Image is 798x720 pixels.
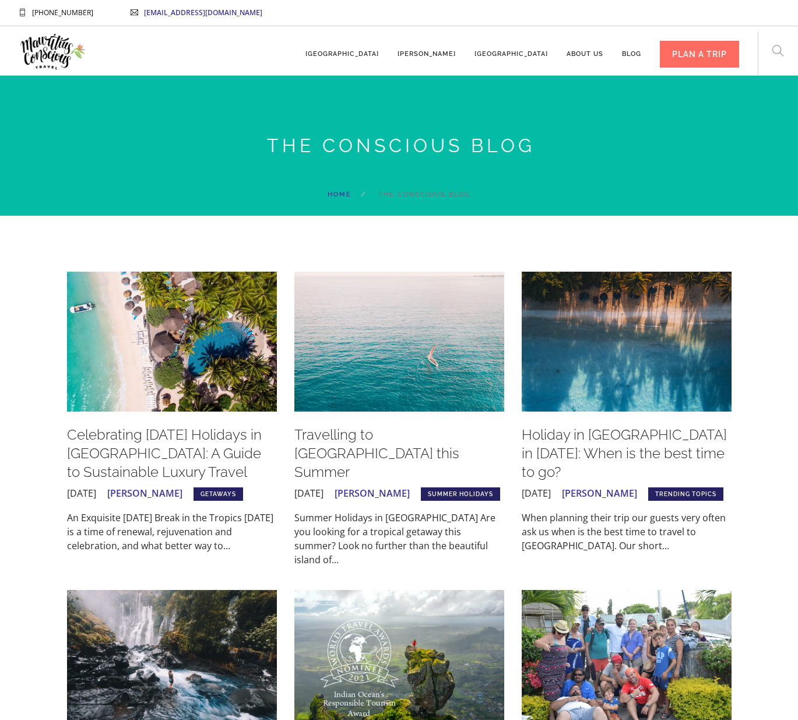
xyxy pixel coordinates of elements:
li: [DATE] [294,486,328,500]
a: [PERSON_NAME] [335,487,410,500]
a: Blog [622,33,641,65]
li: [DATE] [67,486,101,500]
img: aerial-pool [67,272,277,412]
p: Summer Holidays in [GEOGRAPHIC_DATA] Are you looking for a tropical getaway this summer? Look no ... [294,511,504,567]
img: MauritiusConsious-80-min [294,272,504,412]
a: Home [328,191,351,198]
p: An Exquisite [DATE] Break in the Tropics [DATE] is a time of renewal, rejuvenation and celebratio... [67,511,277,553]
a: Celebrating [DATE] Holidays in [GEOGRAPHIC_DATA]: A Guide to Sustainable Luxury Travel [67,426,277,482]
img: Mauritius Conscious Travel [19,30,87,73]
a: About us [567,33,603,65]
a: [GEOGRAPHIC_DATA] [474,33,548,65]
p: When planning their trip our guests very often ask us when is the best time to travel to [GEOGRAP... [522,511,732,553]
a: [GEOGRAPHIC_DATA] [305,33,379,65]
li: The Conscious Blog [351,188,470,202]
a: [PERSON_NAME] [107,487,182,500]
a: Holiday in [GEOGRAPHIC_DATA] in [DATE]: When is the best time to go? [522,426,732,482]
a: [EMAIL_ADDRESS][DOMAIN_NAME] [144,8,262,17]
a: Getaways [201,491,236,497]
img: beach holiday in Mauritius [522,272,732,412]
li: [DATE] [522,486,556,500]
a: PLAN A TRIP [660,33,739,65]
a: Trending topics [655,491,716,497]
a: Summer Holidays [428,491,493,497]
div: PLAN A TRIP [660,41,739,68]
a: Travelling to [GEOGRAPHIC_DATA] this Summer [294,426,504,482]
span: [PHONE_NUMBER] [32,8,93,17]
a: [PERSON_NAME] [562,487,637,500]
a: [PERSON_NAME] [398,33,456,65]
h3: The Conscious Blog [67,134,735,157]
